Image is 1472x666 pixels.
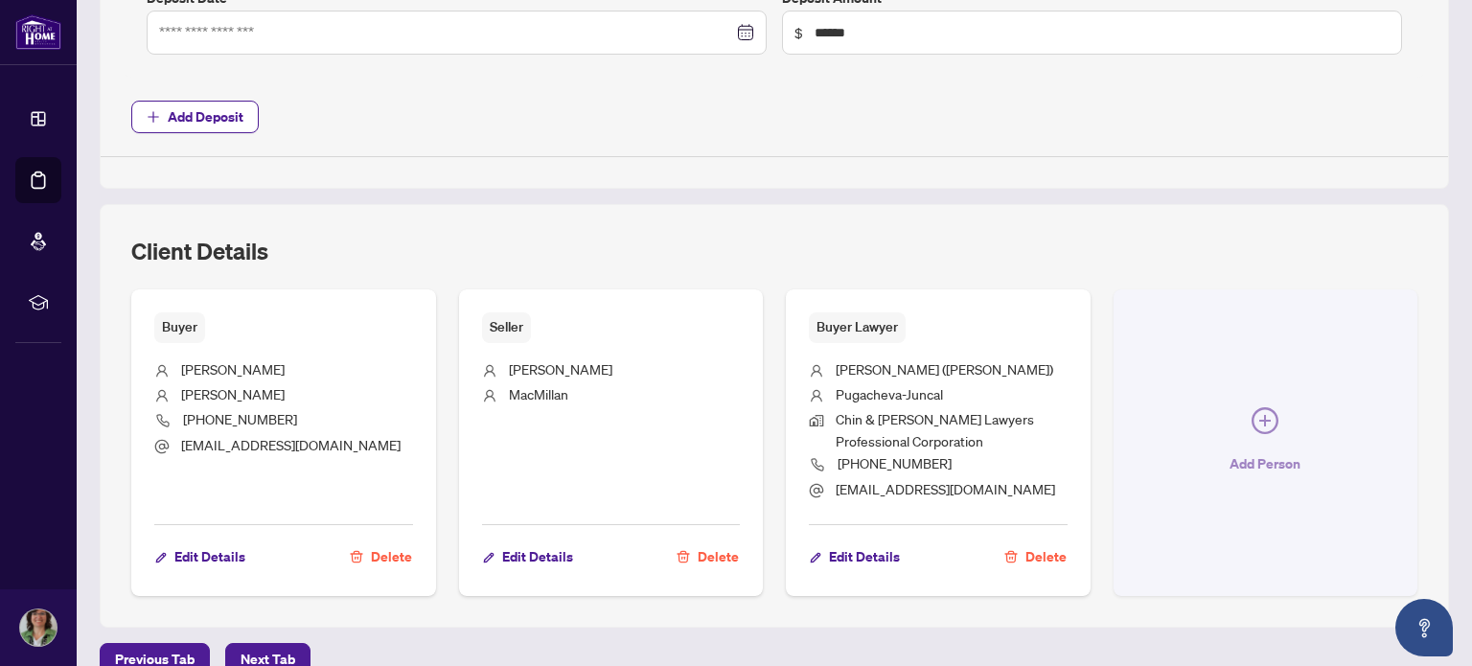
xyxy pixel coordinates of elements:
span: Buyer [154,312,205,342]
img: logo [15,14,61,50]
button: Add Deposit [131,101,259,133]
span: [PERSON_NAME] ([PERSON_NAME]) [836,360,1053,378]
button: Edit Details [809,540,901,573]
span: $ [794,22,803,43]
span: Seller [482,312,531,342]
span: plus [147,110,160,124]
button: Delete [1003,540,1068,573]
span: [PERSON_NAME] [181,385,285,402]
button: Edit Details [482,540,574,573]
span: Delete [1025,541,1067,572]
button: Open asap [1395,599,1453,656]
span: Delete [698,541,739,572]
span: plus-circle [1252,407,1278,434]
span: Edit Details [174,541,245,572]
span: [PHONE_NUMBER] [838,454,952,471]
button: Delete [676,540,740,573]
span: MacMillan [509,385,568,402]
span: Add Deposit [168,102,243,132]
span: [PHONE_NUMBER] [183,410,297,427]
span: Buyer Lawyer [809,312,906,342]
button: Delete [349,540,413,573]
span: [PERSON_NAME] [181,360,285,378]
span: Chin & [PERSON_NAME] Lawyers Professional Corporation [836,410,1034,449]
span: Edit Details [829,541,900,572]
span: Pugacheva-Juncal [836,385,943,402]
span: Edit Details [502,541,573,572]
img: Profile Icon [20,609,57,646]
span: [PERSON_NAME] [509,360,612,378]
span: Delete [371,541,412,572]
span: [EMAIL_ADDRESS][DOMAIN_NAME] [181,436,401,453]
span: [EMAIL_ADDRESS][DOMAIN_NAME] [836,480,1055,497]
span: Add Person [1230,448,1300,479]
h2: Client Details [131,236,268,266]
button: Edit Details [154,540,246,573]
button: Add Person [1114,289,1418,596]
